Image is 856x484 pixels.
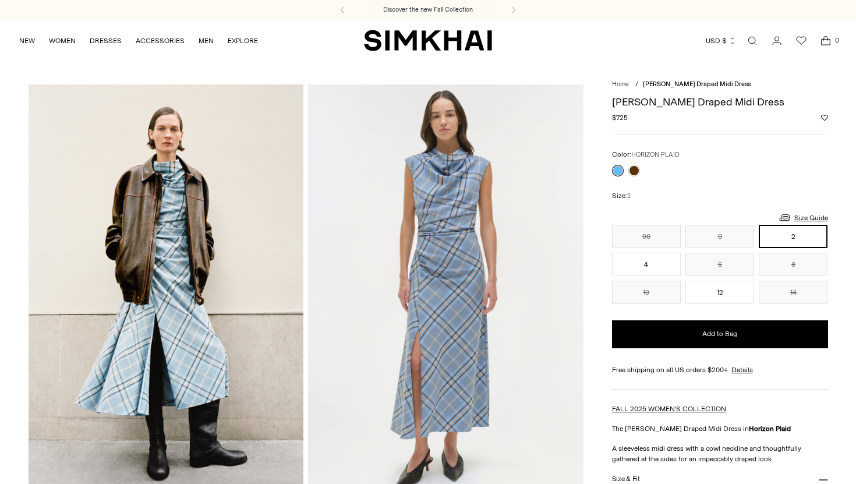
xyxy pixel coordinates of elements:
a: Discover the new Fall Collection [383,5,473,15]
a: FALL 2025 WOMEN'S COLLECTION [612,405,726,413]
button: 14 [759,281,827,304]
a: MEN [199,28,214,54]
a: EXPLORE [228,28,258,54]
button: 10 [612,281,681,304]
label: Size: [612,190,631,202]
a: Home [612,80,629,88]
a: DRESSES [90,28,122,54]
h3: Size & Fit [612,475,640,483]
button: 4 [612,253,681,276]
a: SIMKHAI [364,29,492,52]
button: Add to Bag [612,320,828,348]
p: The [PERSON_NAME] Draped Midi Dress in [612,423,828,434]
label: Color: [612,149,680,160]
button: USD $ [706,28,737,54]
a: WOMEN [49,28,76,54]
span: HORIZON PLAID [631,151,680,158]
span: 0 [832,35,842,45]
h1: [PERSON_NAME] Draped Midi Dress [612,97,828,107]
button: 6 [685,253,754,276]
p: A sleeveless midi dress with a cowl neckline and thoughtfully gathered at the sides for an impecc... [612,443,828,464]
a: Details [731,365,753,375]
a: Size Guide [778,210,828,225]
nav: breadcrumbs [612,80,828,90]
a: Open cart modal [814,29,837,52]
button: 2 [759,225,827,248]
button: Add to Wishlist [821,114,828,121]
span: $725 [612,112,628,123]
strong: Horizon Plaid [749,425,791,433]
a: Go to the account page [765,29,788,52]
span: Add to Bag [702,329,737,339]
div: / [635,80,638,90]
button: 12 [685,281,754,304]
span: 2 [627,192,631,200]
div: Free shipping on all US orders $200+ [612,365,828,375]
button: 8 [759,253,827,276]
a: NEW [19,28,35,54]
a: Open search modal [741,29,764,52]
button: 0 [685,225,754,248]
button: 00 [612,225,681,248]
a: Wishlist [790,29,813,52]
span: [PERSON_NAME] Draped Midi Dress [643,80,751,88]
a: ACCESSORIES [136,28,185,54]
